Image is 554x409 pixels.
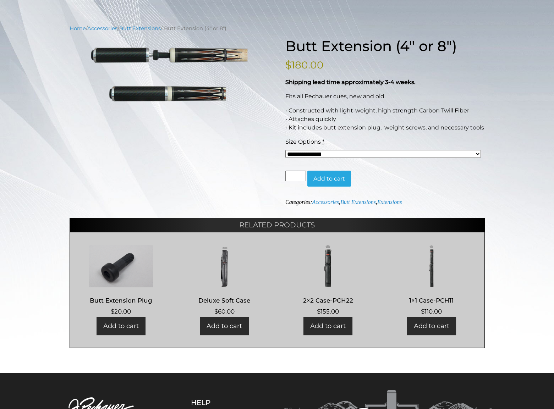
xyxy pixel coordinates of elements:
[111,308,131,315] bdi: 20.00
[214,308,218,315] span: $
[191,398,246,407] h5: Help
[285,59,324,71] bdi: 180.00
[119,25,161,32] a: Butt Extensions
[387,245,476,287] img: 1x1 Case-PCH11
[97,317,146,335] a: Add to cart: “Butt Extension Plug”
[322,138,324,145] abbr: required
[70,25,86,32] a: Home
[77,294,165,307] h2: Butt Extension Plug
[285,59,291,71] span: $
[87,25,117,32] a: Accessories
[111,308,114,315] span: $
[303,317,352,335] a: Add to cart: “2x2 Case-PCH22”
[70,24,485,32] nav: Breadcrumb
[285,79,416,85] strong: Shipping lead time approximately 3-4 weeks.
[70,218,485,232] h2: Related products
[180,245,269,316] a: Deluxe Soft Case $60.00
[70,46,269,102] img: 822-Butt-Extension4.png
[180,245,269,287] img: Deluxe Soft Case
[317,308,339,315] bdi: 155.00
[307,171,351,187] button: Add to cart
[284,245,372,316] a: 2×2 Case-PCH22 $155.00
[421,308,424,315] span: $
[214,308,235,315] bdi: 60.00
[285,92,485,101] p: Fits all Pechauer cues, new and old.
[387,245,476,316] a: 1×1 Case-PCH11 $110.00
[284,294,372,307] h2: 2×2 Case-PCH22
[377,199,402,205] a: Extensions
[285,38,485,55] h1: Butt Extension (4″ or 8″)
[312,199,339,205] a: Accessories
[421,308,442,315] bdi: 110.00
[387,294,476,307] h2: 1×1 Case-PCH11
[77,245,165,316] a: Butt Extension Plug $20.00
[284,245,372,287] img: 2x2 Case-PCH22
[200,317,249,335] a: Add to cart: “Deluxe Soft Case”
[340,199,376,205] a: Butt Extensions
[285,106,485,132] p: • Constructed with light-weight, high strength Carbon Twill Fiber • Attaches quickly • Kit includ...
[285,138,321,145] span: Size Options
[407,317,456,335] a: Add to cart: “1x1 Case-PCH11”
[317,308,320,315] span: $
[285,199,402,205] span: Categories: , ,
[180,294,269,307] h2: Deluxe Soft Case
[77,245,165,287] img: Butt Extension Plug
[285,171,306,181] input: Product quantity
